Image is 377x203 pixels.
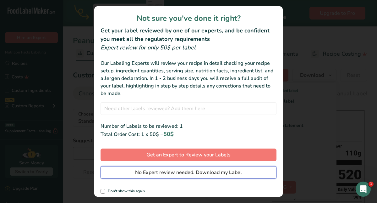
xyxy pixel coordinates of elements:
[369,182,374,187] span: 1
[356,182,371,197] iframe: Intercom live chat
[101,166,276,179] button: No Expert review needed. Download my Label
[101,13,276,24] h1: Not sure you've done it right?
[101,59,276,97] div: Our Labeling Experts will review your recipe in detail checking your recipe setup, ingredient qua...
[101,43,276,52] div: Expert review for only 50$ per label
[135,169,242,176] span: No Expert review needed. Download my Label
[101,26,276,43] h2: Get your label reviewed by one of our experts, and be confident you meet all the regulatory requi...
[146,151,231,159] span: Get an Expert to Review your Labels
[101,149,276,161] button: Get an Expert to Review your Labels
[101,102,276,115] input: Need other labels reviewed? Add them here
[101,130,276,138] div: Total Order Cost: 1 x 50$ =
[101,122,276,130] div: Number of Labels to be reviewed: 1
[163,130,174,138] span: 50$
[105,189,145,194] span: Don't show this again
